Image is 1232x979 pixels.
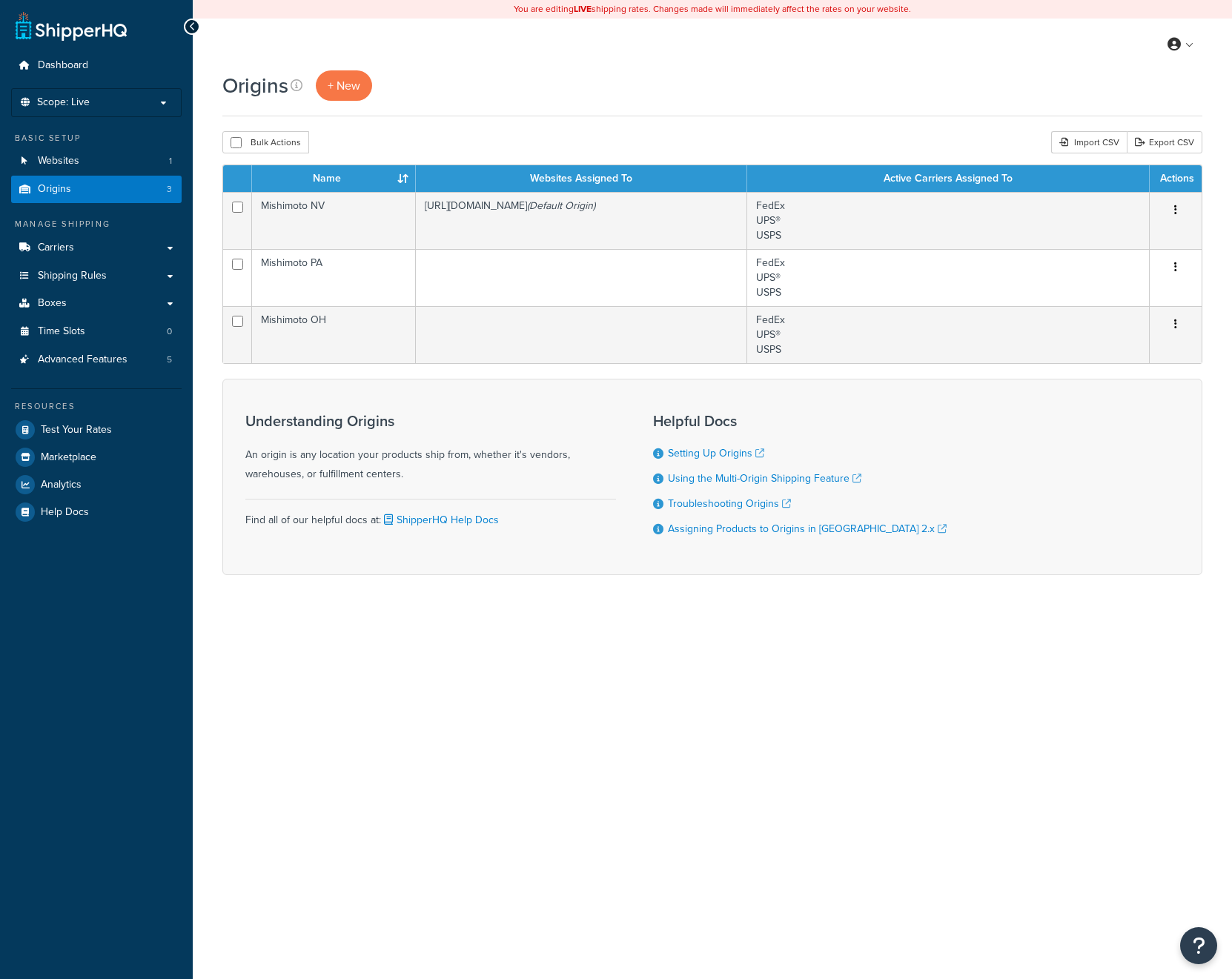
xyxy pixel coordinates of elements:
a: ShipperHQ Help Docs [381,512,499,528]
h3: Helpful Docs [653,413,947,429]
a: Shipping Rules [11,262,182,290]
li: Websites [11,147,182,175]
td: Mishimoto PA [252,249,416,306]
a: Time Slots 0 [11,318,182,345]
a: Marketplace [11,444,182,471]
td: FedEx UPS® USPS [747,192,1150,249]
span: Scope: Live [37,96,90,109]
div: Basic Setup [11,132,182,145]
div: Manage Shipping [11,218,182,230]
li: Time Slots [11,318,182,345]
td: FedEx UPS® USPS [747,306,1150,363]
span: Carriers [38,242,74,254]
span: Websites [38,155,79,167]
span: 5 [167,354,172,366]
div: Resources [11,400,182,413]
a: ShipperHQ Home [16,11,127,41]
div: Import CSV [1051,131,1127,153]
span: Marketplace [41,451,96,464]
td: FedEx UPS® USPS [747,249,1150,306]
span: 0 [167,325,172,338]
span: 3 [167,183,172,196]
span: Help Docs [41,506,89,519]
span: 1 [169,155,172,167]
button: Open Resource Center [1180,927,1217,964]
td: Mishimoto OH [252,306,416,363]
h3: Understanding Origins [245,413,616,429]
a: Test Your Rates [11,417,182,443]
span: Test Your Rates [41,424,112,437]
span: Boxes [38,297,67,310]
span: Shipping Rules [38,270,107,282]
h1: Origins [222,71,288,100]
a: Advanced Features 5 [11,346,182,374]
span: + New [328,77,360,94]
span: Advanced Features [38,354,127,366]
button: Bulk Actions [222,131,309,153]
a: + New [316,70,372,101]
a: Troubleshooting Origins [668,496,791,511]
a: Using the Multi-Origin Shipping Feature [668,471,861,486]
a: Dashboard [11,52,182,79]
a: Export CSV [1127,131,1202,153]
a: Analytics [11,471,182,498]
span: Origins [38,183,71,196]
th: Active Carriers Assigned To [747,165,1150,192]
a: Help Docs [11,499,182,525]
span: Time Slots [38,325,85,338]
li: Origins [11,176,182,203]
th: Websites Assigned To [416,165,747,192]
a: Boxes [11,290,182,317]
a: Origins 3 [11,176,182,203]
a: Setting Up Origins [668,445,764,461]
i: (Default Origin) [527,198,595,213]
a: Carriers [11,234,182,262]
div: Find all of our helpful docs at: [245,499,616,530]
a: Assigning Products to Origins in [GEOGRAPHIC_DATA] 2.x [668,521,947,537]
th: Actions [1150,165,1202,192]
li: Advanced Features [11,346,182,374]
th: Name : activate to sort column ascending [252,165,416,192]
td: Mishimoto NV [252,192,416,249]
a: Websites 1 [11,147,182,175]
span: Dashboard [38,59,88,72]
td: [URL][DOMAIN_NAME] [416,192,747,249]
span: Analytics [41,479,82,491]
b: LIVE [574,2,592,16]
div: An origin is any location your products ship from, whether it's vendors, warehouses, or fulfillme... [245,413,616,484]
